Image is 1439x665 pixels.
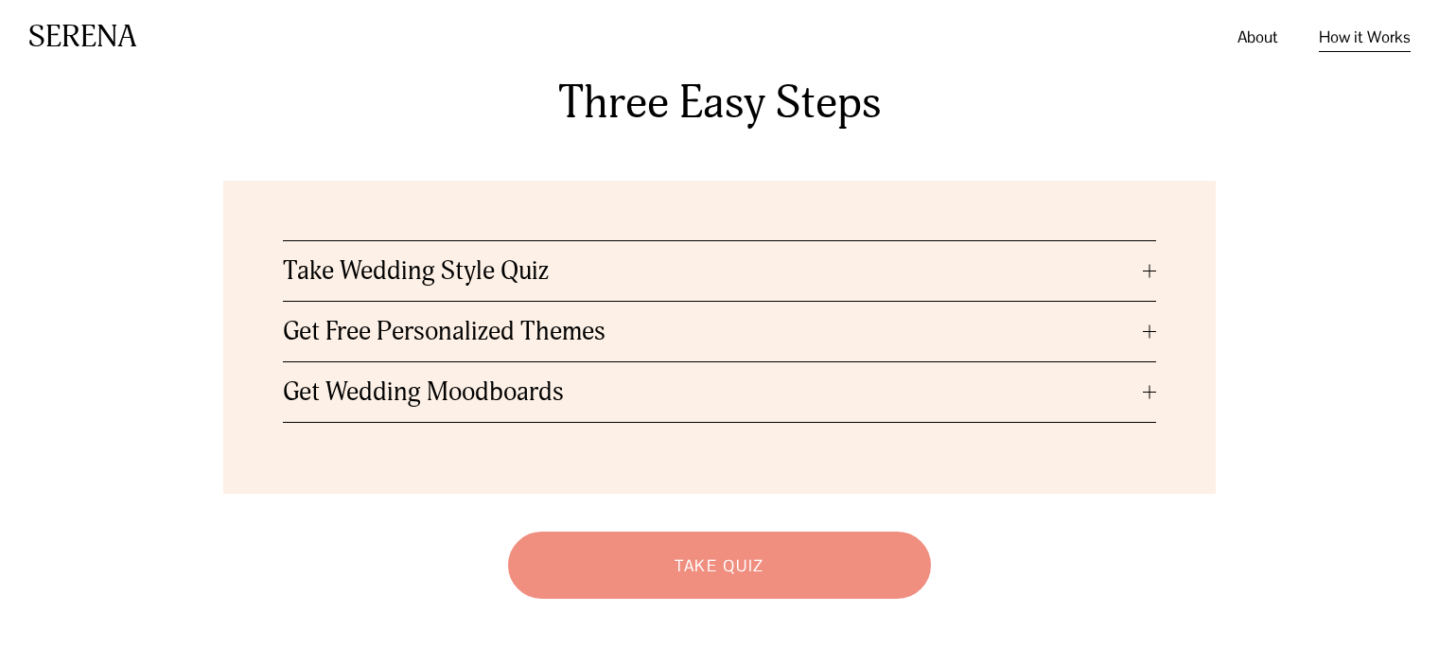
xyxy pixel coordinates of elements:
[283,376,1144,408] span: Get Wedding Moodboards
[58,75,1382,133] h3: Three Easy Steps
[283,316,1144,347] span: Get Free Personalized Themes
[1237,20,1278,54] a: About
[283,241,1157,301] button: Take Wedding Style Quiz
[283,302,1157,361] button: Get Free Personalized Themes
[1319,20,1411,54] a: How it Works
[499,522,940,607] a: Take Quiz
[283,362,1157,422] button: Get Wedding Moodboards
[28,18,137,56] a: SERENA
[283,255,1144,287] span: Take Wedding Style Quiz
